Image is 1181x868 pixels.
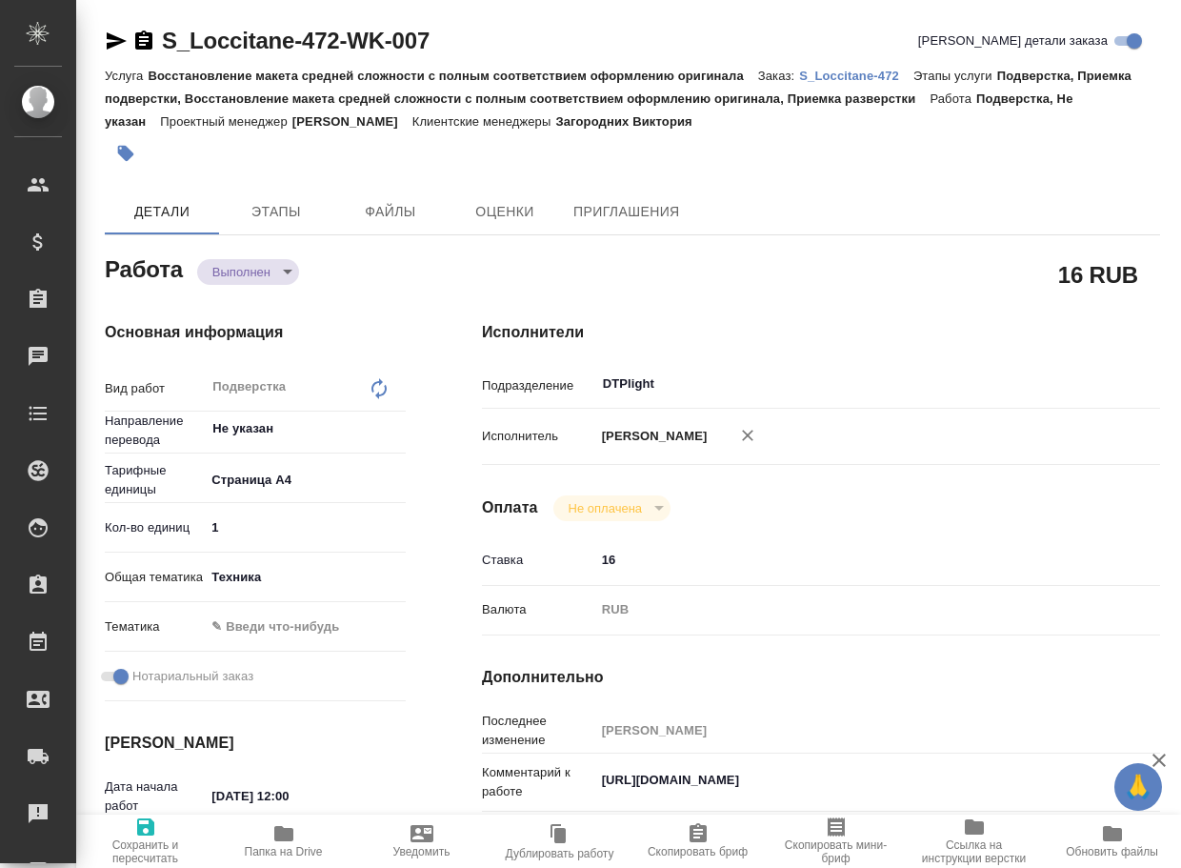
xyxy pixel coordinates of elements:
[758,69,799,83] p: Заказ:
[205,782,371,810] input: ✎ Введи что-нибудь
[393,845,450,858] span: Уведомить
[105,132,147,174] button: Добавить тэг
[595,764,1104,797] textarea: [URL][DOMAIN_NAME]
[105,777,205,816] p: Дата начала работ
[799,69,913,83] p: S_Loccitane-472
[506,847,614,860] span: Дублировать работу
[916,838,1031,865] span: Ссылка на инструкции верстки
[482,376,595,395] p: Подразделение
[76,815,214,868] button: Сохранить и пересчитать
[292,114,412,129] p: [PERSON_NAME]
[648,845,748,858] span: Скопировать бриф
[1122,767,1154,807] span: 🙏
[352,815,490,868] button: Уведомить
[563,500,648,516] button: Не оплачена
[105,518,205,537] p: Кол-во единиц
[160,114,291,129] p: Проектный менеджер
[205,561,406,594] div: Техника
[230,200,322,224] span: Этапы
[1114,763,1162,811] button: 🙏
[778,838,893,865] span: Скопировать мини-бриф
[412,114,556,129] p: Клиентские менеджеры
[197,259,299,285] div: Выполнен
[767,815,905,868] button: Скопировать мини-бриф
[88,838,203,865] span: Сохранить и пересчитать
[595,546,1104,574] input: ✎ Введи что-нибудь
[573,200,680,224] span: Приглашения
[490,815,629,868] button: Дублировать работу
[132,30,155,52] button: Скопировать ссылку
[482,712,595,750] p: Последнее изменение
[205,514,406,541] input: ✎ Введи что-нибудь
[595,427,708,446] p: [PERSON_NAME]
[205,464,406,496] div: Страница А4
[162,28,430,53] a: S_Loccitane-472-WK-007
[345,200,436,224] span: Файлы
[799,67,913,83] a: S_Loccitane-472
[132,667,253,686] span: Нотариальный заказ
[105,251,183,285] h2: Работа
[905,815,1043,868] button: Ссылка на инструкции верстки
[595,594,1104,626] div: RUB
[629,815,767,868] button: Скопировать бриф
[913,69,997,83] p: Этапы услуги
[482,666,1160,689] h4: Дополнительно
[116,200,208,224] span: Детали
[459,200,550,224] span: Оценки
[105,732,406,755] h4: [PERSON_NAME]
[482,496,538,519] h4: Оплата
[105,69,1131,106] p: Подверстка, Приемка подверстки, Восстановление макета средней сложности с полным соответствием оф...
[105,30,128,52] button: Скопировать ссылку для ЯМессенджера
[482,321,1160,344] h4: Исполнители
[930,91,976,106] p: Работа
[105,412,205,450] p: Направление перевода
[482,551,595,570] p: Ставка
[918,31,1108,50] span: [PERSON_NAME] детали заказа
[148,69,757,83] p: Восстановление макета средней сложности с полным соответствием оформлению оригинала
[245,845,323,858] span: Папка на Drive
[105,461,205,499] p: Тарифные единицы
[395,427,399,431] button: Open
[207,264,276,280] button: Выполнен
[105,379,205,398] p: Вид работ
[214,815,352,868] button: Папка на Drive
[105,321,406,344] h4: Основная информация
[105,69,148,83] p: Услуга
[595,717,1104,744] input: Пустое поле
[211,617,383,636] div: ✎ Введи что-нибудь
[1093,382,1097,386] button: Open
[727,414,769,456] button: Удалить исполнителя
[1043,815,1181,868] button: Обновить файлы
[105,568,205,587] p: Общая тематика
[555,114,706,129] p: Загородних Виктория
[1066,845,1158,858] span: Обновить файлы
[553,495,671,521] div: Выполнен
[482,427,595,446] p: Исполнитель
[482,763,595,801] p: Комментарий к работе
[1058,258,1138,291] h2: 16 RUB
[205,611,406,643] div: ✎ Введи что-нибудь
[105,617,205,636] p: Тематика
[482,600,595,619] p: Валюта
